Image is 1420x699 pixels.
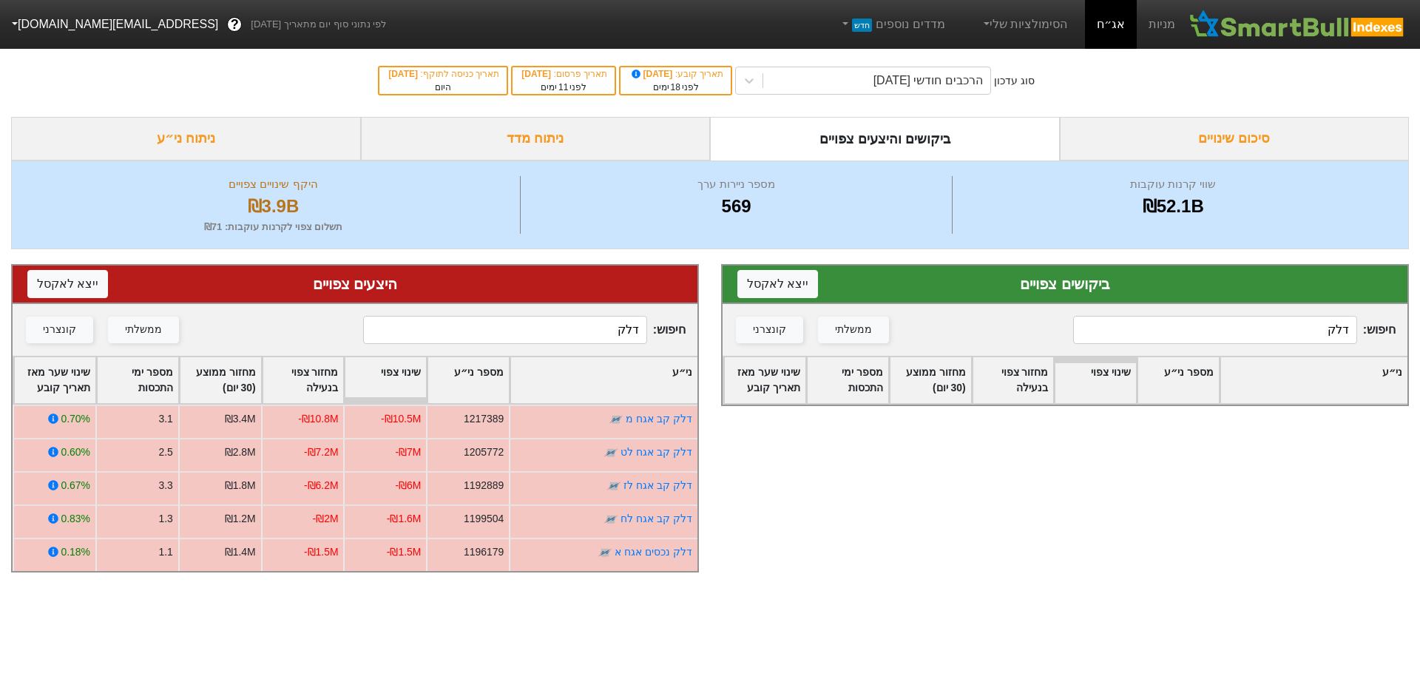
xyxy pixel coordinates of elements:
[231,15,239,35] span: ?
[671,82,680,92] span: 18
[524,193,949,220] div: 569
[61,445,89,460] div: 0.60%
[387,67,499,81] div: תאריך כניסה לתוקף :
[603,445,618,460] img: tase link
[43,322,76,338] div: קונצרני
[737,270,818,298] button: ייצא לאקסל
[158,511,172,527] div: 1.3
[387,511,422,527] div: -₪1.6M
[623,479,692,491] a: דלק קב אגח לז
[736,317,803,343] button: קונצרני
[521,69,553,79] span: [DATE]
[818,317,889,343] button: ממשלתי
[975,10,1074,39] a: הסימולציות שלי
[1137,357,1219,403] div: Toggle SortBy
[710,117,1060,161] div: ביקושים והיצעים צפויים
[30,193,516,220] div: ₪3.9B
[973,357,1054,403] div: Toggle SortBy
[388,69,420,79] span: [DATE]
[852,18,872,32] span: חדש
[304,478,339,493] div: -₪6.2M
[737,273,1393,295] div: ביקושים צפויים
[158,411,172,427] div: 3.1
[626,413,692,425] a: דלק קב אגח מ
[11,117,361,161] div: ניתוח ני״ע
[304,445,339,460] div: -₪7.2M
[61,411,89,427] div: 0.70%
[298,411,338,427] div: -₪10.8M
[27,273,683,295] div: היצעים צפויים
[609,412,623,427] img: tase link
[97,357,178,403] div: Toggle SortBy
[30,176,516,193] div: היקף שינויים צפויים
[956,176,1390,193] div: שווי קרנות עוקבות
[1187,10,1408,39] img: SmartBull
[1073,316,1357,344] input: 96 רשומות...
[873,72,983,90] div: הרכבים חודשי [DATE]
[1073,316,1396,344] span: חיפוש :
[835,322,872,338] div: ממשלתי
[524,176,949,193] div: מספר ניירות ערך
[225,511,256,527] div: ₪1.2M
[628,67,723,81] div: תאריך קובע :
[464,478,504,493] div: 1192889
[27,270,108,298] button: ייצא לאקסל
[345,357,426,403] div: Toggle SortBy
[1055,357,1136,403] div: Toggle SortBy
[263,357,344,403] div: Toggle SortBy
[158,478,172,493] div: 3.3
[180,357,261,403] div: Toggle SortBy
[464,411,504,427] div: 1217389
[30,220,516,234] div: תשלום צפוי לקרנות עוקבות : ₪71
[363,316,686,344] span: חיפוש :
[603,512,618,527] img: tase link
[834,10,951,39] a: מדדים נוספיםחדש
[510,357,697,403] div: Toggle SortBy
[225,411,256,427] div: ₪3.4M
[1060,117,1410,161] div: סיכום שינויים
[435,82,451,92] span: היום
[621,446,692,458] a: דלק קב אגח לט
[598,545,612,560] img: tase link
[61,478,89,493] div: 0.67%
[363,316,647,344] input: 473 רשומות...
[615,546,692,558] a: דלק נכסים אגח א
[753,322,786,338] div: קונצרני
[108,317,179,343] button: ממשלתי
[387,544,422,560] div: -₪1.5M
[994,73,1035,89] div: סוג עדכון
[61,544,89,560] div: 0.18%
[304,544,339,560] div: -₪1.5M
[225,445,256,460] div: ₪2.8M
[26,317,93,343] button: קונצרני
[724,357,805,403] div: Toggle SortBy
[464,544,504,560] div: 1196179
[61,511,89,527] div: 0.83%
[629,69,675,79] span: [DATE]
[464,511,504,527] div: 1199504
[361,117,711,161] div: ניתוח מדד
[628,81,723,94] div: לפני ימים
[395,478,421,493] div: -₪6M
[381,411,421,427] div: -₪10.5M
[520,67,607,81] div: תאריך פרסום :
[158,445,172,460] div: 2.5
[956,193,1390,220] div: ₪52.1B
[251,17,386,32] span: לפי נתוני סוף יום מתאריך [DATE]
[606,479,621,493] img: tase link
[427,357,509,403] div: Toggle SortBy
[395,445,421,460] div: -₪7M
[313,511,339,527] div: -₪2M
[558,82,568,92] span: 11
[621,513,692,524] a: דלק קב אגח לח
[14,357,95,403] div: Toggle SortBy
[1220,357,1407,403] div: Toggle SortBy
[464,445,504,460] div: 1205772
[807,357,888,403] div: Toggle SortBy
[225,478,256,493] div: ₪1.8M
[225,544,256,560] div: ₪1.4M
[890,357,971,403] div: Toggle SortBy
[125,322,162,338] div: ממשלתי
[158,544,172,560] div: 1.1
[520,81,607,94] div: לפני ימים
